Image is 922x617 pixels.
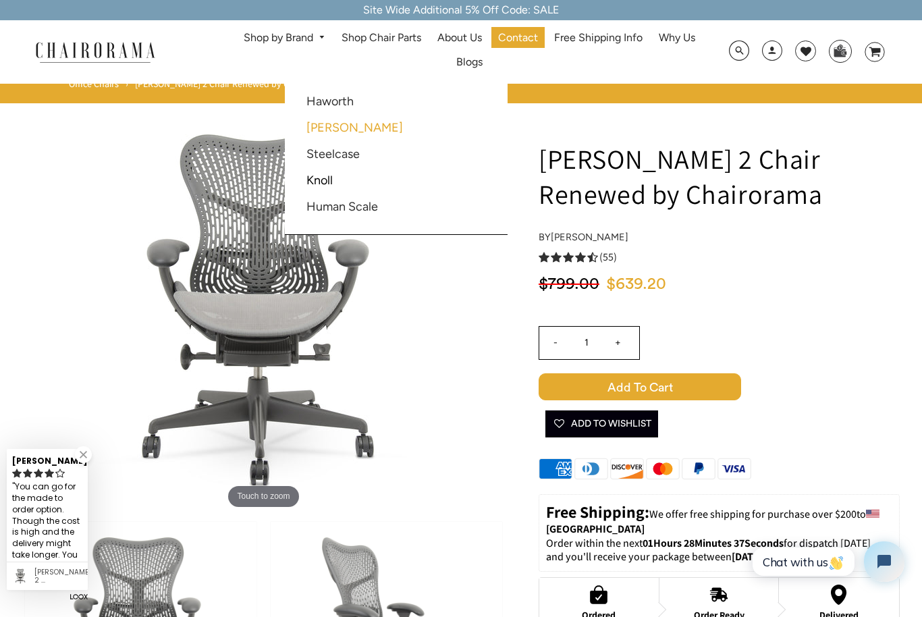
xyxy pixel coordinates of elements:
[342,31,421,45] span: Shop Chair Parts
[830,41,850,61] img: WhatsApp_Image_2024-07-12_at_16.23.01.webp
[237,28,332,49] a: Shop by Brand
[431,27,489,48] a: About Us
[335,27,428,48] a: Shop Chair Parts
[12,480,82,585] div: You can go for the made to order option. Though the cost is high and the delivery might take long...
[34,468,43,478] svg: rating icon full
[306,199,378,214] a: Human Scale
[456,55,483,70] span: Blogs
[306,120,403,135] a: [PERSON_NAME]
[498,31,538,45] span: Contact
[28,40,163,63] img: chairorama
[437,31,482,45] span: About Us
[12,450,82,467] div: [PERSON_NAME]
[738,530,916,593] iframe: Tidio Chat
[659,31,695,45] span: Why Us
[220,27,720,77] nav: DesktopNavigation
[306,94,354,109] a: Haworth
[34,568,82,585] div: Herman Miller Mirra 2 Chair Renewed by Chairorama
[306,146,360,161] a: Steelcase
[306,173,333,188] a: Knoll
[450,52,489,73] a: Blogs
[45,468,54,478] svg: rating icon full
[12,468,22,478] svg: rating icon full
[55,468,65,478] svg: rating icon empty
[23,468,32,478] svg: rating icon full
[652,27,702,48] a: Why Us
[491,27,545,48] a: Contact
[554,31,643,45] span: Free Shipping Info
[547,27,649,48] a: Free Shipping Info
